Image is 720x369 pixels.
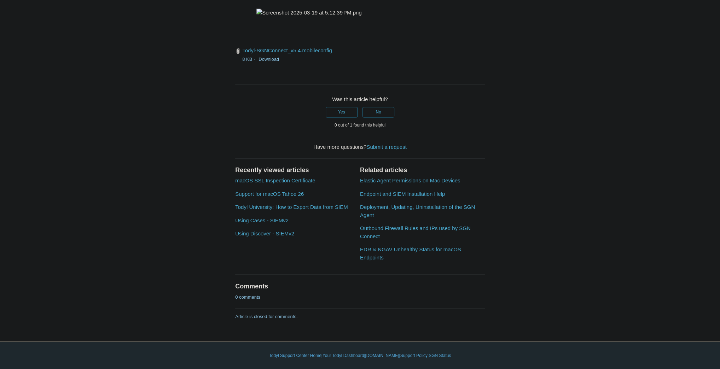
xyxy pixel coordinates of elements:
[235,191,304,197] a: Support for macOS Tahoe 26
[400,352,428,358] a: Support Policy
[235,177,315,183] a: macOS SSL Inspection Certificate
[360,165,485,175] h2: Related articles
[235,230,294,236] a: Using Discover - SIEMv2
[332,96,388,102] span: Was this article helpful?
[242,57,257,62] span: 8 KB
[362,107,394,117] button: This article was not helpful
[335,123,385,128] span: 0 out of 1 found this helpful
[366,144,406,150] a: Submit a request
[360,191,445,197] a: Endpoint and SIEM Installation Help
[323,352,364,358] a: Your Todyl Dashboard
[235,143,485,151] div: Have more questions?
[429,352,451,358] a: SGN Status
[242,47,332,53] a: Todyl-SGNConnect_v5.4.mobileconfig
[360,204,475,218] a: Deployment, Updating, Uninstallation of the SGN Agent
[235,204,348,210] a: Todyl University: How to Export Data from SIEM
[256,8,361,17] img: Screenshot 2025-03-19 at 5.12.39 PM.png
[360,246,461,260] a: EDR & NGAV Unhealthy Status for macOS Endpoints
[235,293,260,300] p: 0 comments
[155,352,565,358] div: | | | |
[235,281,485,291] h2: Comments
[326,107,358,117] button: This article was helpful
[365,352,399,358] a: [DOMAIN_NAME]
[235,165,353,175] h2: Recently viewed articles
[235,217,289,223] a: Using Cases - SIEMv2
[235,313,297,320] p: Article is closed for comments.
[360,177,460,183] a: Elastic Agent Permissions on Mac Devices
[360,225,471,239] a: Outbound Firewall Rules and IPs used by SGN Connect
[259,57,279,62] a: Download
[269,352,321,358] a: Todyl Support Center Home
